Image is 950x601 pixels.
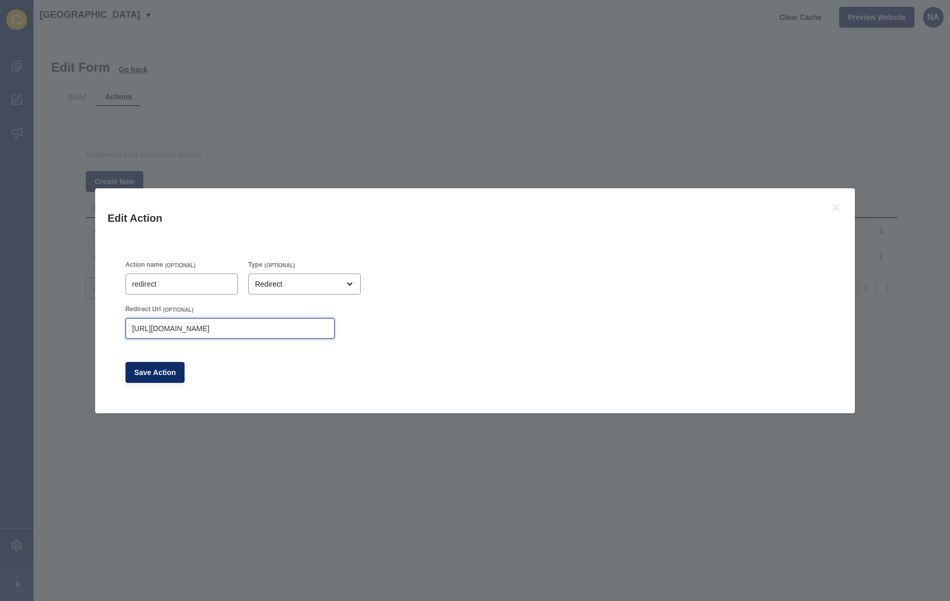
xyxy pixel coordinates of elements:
span: (OPTIONAL) [265,262,295,269]
span: (OPTIONAL) [165,262,196,269]
label: Action name [125,260,163,269]
h1: Edit Action [108,211,817,225]
span: (OPTIONAL) [163,307,193,314]
button: Save Action [125,362,185,383]
label: Redirect Url [125,305,161,313]
span: Save Action [134,367,176,378]
label: Type [248,260,262,269]
div: open menu [248,274,361,294]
